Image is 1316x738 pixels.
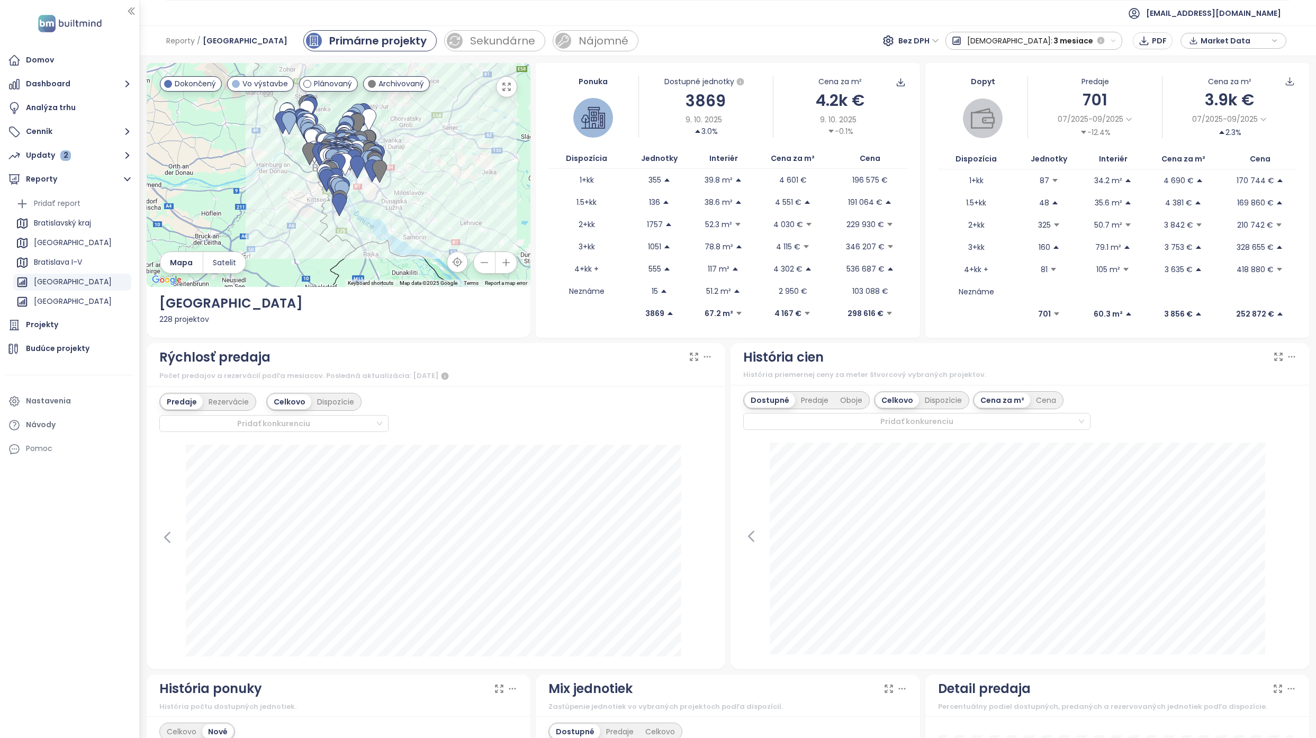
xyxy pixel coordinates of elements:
div: Predaje [161,394,203,409]
div: [GEOGRAPHIC_DATA] [13,293,131,310]
img: house [581,106,605,130]
p: 191 064 € [848,196,882,208]
span: [EMAIL_ADDRESS][DOMAIN_NAME] [1146,1,1281,26]
div: Projekty [26,318,58,331]
span: 9. 10. 2025 [820,114,857,125]
div: Celkovo [268,394,311,409]
div: Bratislavský kraj [34,217,91,230]
span: 07/2025-09/2025 [1192,113,1258,125]
span: caret-up [1276,310,1284,318]
p: 4 302 € [773,263,803,275]
button: Keyboard shortcuts [348,280,393,287]
p: 136 [649,196,660,208]
span: caret-up [660,287,668,295]
button: [DEMOGRAPHIC_DATA]:3 mesiace [945,32,1123,50]
div: Pomoc [26,442,52,455]
p: 4 167 € [774,308,801,319]
span: caret-up [1194,199,1202,206]
p: 346 207 € [846,241,885,253]
span: caret-up [1218,129,1225,136]
span: Bez DPH [898,33,939,49]
span: caret-up [804,199,811,206]
p: 38.6 m² [705,196,733,208]
div: História počtu dostupných jednotiek. [159,701,518,712]
p: 4 690 € [1164,175,1194,186]
span: Archivovaný [378,78,424,89]
span: caret-up [663,243,671,250]
span: caret-down [803,243,810,250]
span: caret-up [887,265,894,273]
span: caret-up [1195,266,1202,273]
div: Dispozície [311,394,360,409]
a: Návody [5,415,134,436]
div: 3869 [639,88,773,113]
span: caret-up [1195,310,1202,318]
p: 418 880 € [1237,264,1274,275]
button: Cenník [5,121,134,142]
span: caret-down [1080,129,1087,136]
div: 2.3% [1218,127,1241,138]
p: 52.3 m² [705,219,732,230]
div: Návody [26,418,56,431]
td: 1+kk [938,169,1014,192]
th: Dispozícia [548,148,625,169]
img: wallet [971,106,995,130]
p: 3 856 € [1164,308,1193,320]
div: [GEOGRAPHIC_DATA] [13,235,131,251]
p: 103 088 € [852,285,888,297]
td: 2+kk [938,214,1014,236]
div: [GEOGRAPHIC_DATA] [159,293,518,313]
div: Bratislava I-V [13,254,131,271]
a: primary [303,30,437,51]
span: caret-up [885,199,892,206]
p: 3 635 € [1165,264,1193,275]
p: 4 115 € [776,241,800,253]
p: 355 [648,174,661,186]
span: caret-up [733,287,741,295]
div: 3.0% [694,125,718,137]
a: Report a map error [485,280,527,286]
span: caret-up [694,128,701,135]
th: Cena [1223,149,1296,169]
div: [GEOGRAPHIC_DATA] [13,274,131,291]
span: caret-up [1276,244,1283,251]
p: 252 872 € [1236,308,1274,320]
div: -0.1% [827,125,853,137]
td: 3+kk [938,236,1014,258]
span: caret-down [886,221,894,228]
p: 298 616 € [848,308,884,319]
div: Domov [26,53,54,67]
p: 39.8 m² [705,174,733,186]
span: caret-up [735,199,742,206]
span: 07/2025-09/2025 [1058,113,1123,125]
span: Vo výstavbe [242,78,288,89]
span: caret-down [827,128,835,135]
button: Mapa [160,252,203,273]
span: caret-down [805,221,813,228]
td: Neznáme [938,281,1014,303]
span: [GEOGRAPHIC_DATA] [203,31,287,50]
span: PDF [1152,35,1167,47]
a: Analýza trhu [5,97,134,119]
button: PDF [1133,32,1173,49]
th: Dispozícia [938,149,1014,169]
div: 228 projektov [159,313,518,325]
p: 2 950 € [779,285,807,297]
span: caret-down [1122,266,1130,273]
button: Reporty [5,169,134,190]
div: Predaje [795,393,834,408]
p: 81 [1041,264,1048,275]
p: 3869 [645,308,664,319]
span: caret-down [1124,221,1132,229]
p: 4 030 € [773,219,803,230]
a: Budúce projekty [5,338,134,359]
p: 210 742 € [1237,219,1273,231]
th: Interiér [694,148,753,169]
span: caret-down [1050,266,1057,273]
p: 1757 [647,219,663,230]
span: caret-up [663,176,671,184]
span: caret-up [732,265,739,273]
p: 328 655 € [1237,241,1274,253]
